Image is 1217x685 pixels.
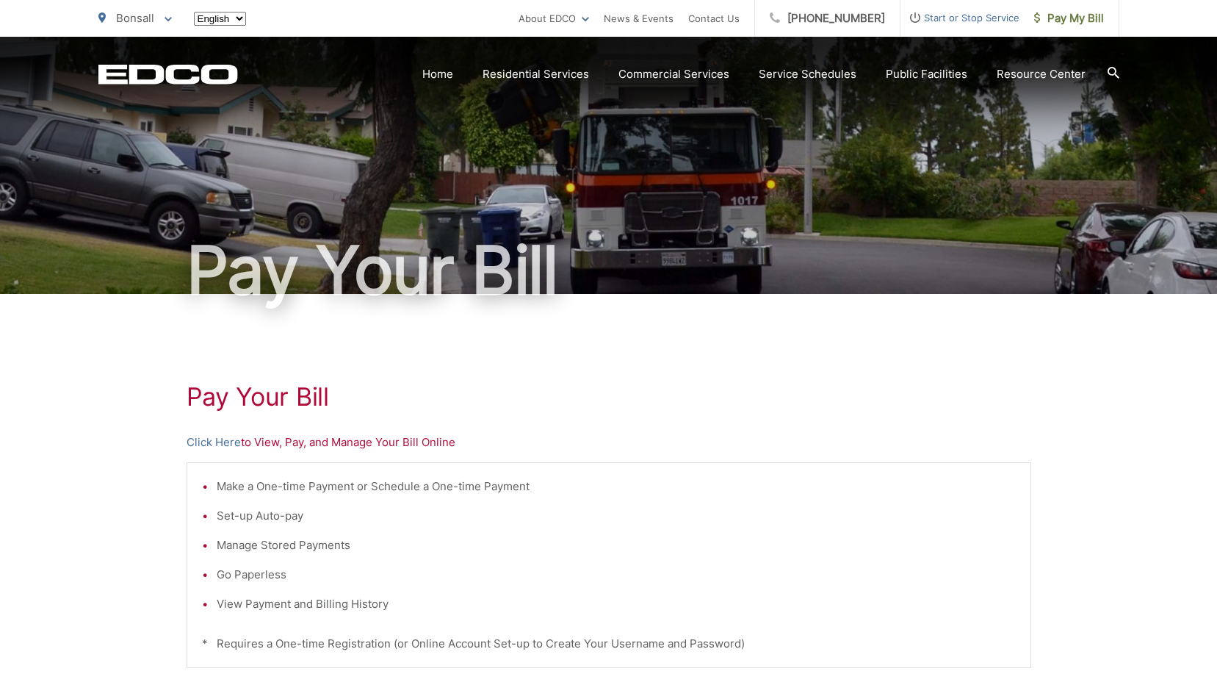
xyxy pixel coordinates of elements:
li: Manage Stored Payments [217,537,1016,554]
li: Set-up Auto-pay [217,507,1016,525]
select: Select a language [194,12,246,26]
span: Bonsall [116,11,154,25]
p: to View, Pay, and Manage Your Bill Online [187,434,1031,451]
a: About EDCO [519,10,589,27]
a: Residential Services [483,65,589,83]
li: View Payment and Billing History [217,595,1016,613]
a: EDCD logo. Return to the homepage. [98,64,238,85]
a: Public Facilities [886,65,967,83]
a: Resource Center [997,65,1086,83]
li: Go Paperless [217,566,1016,584]
a: Contact Us [688,10,740,27]
a: Home [422,65,453,83]
a: Commercial Services [618,65,729,83]
h1: Pay Your Bill [187,382,1031,412]
a: News & Events [604,10,673,27]
li: Make a One-time Payment or Schedule a One-time Payment [217,478,1016,495]
h1: Pay Your Bill [98,234,1119,307]
a: Service Schedules [759,65,856,83]
p: * Requires a One-time Registration (or Online Account Set-up to Create Your Username and Password) [202,635,1016,653]
a: Click Here [187,434,241,451]
span: Pay My Bill [1034,10,1104,27]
